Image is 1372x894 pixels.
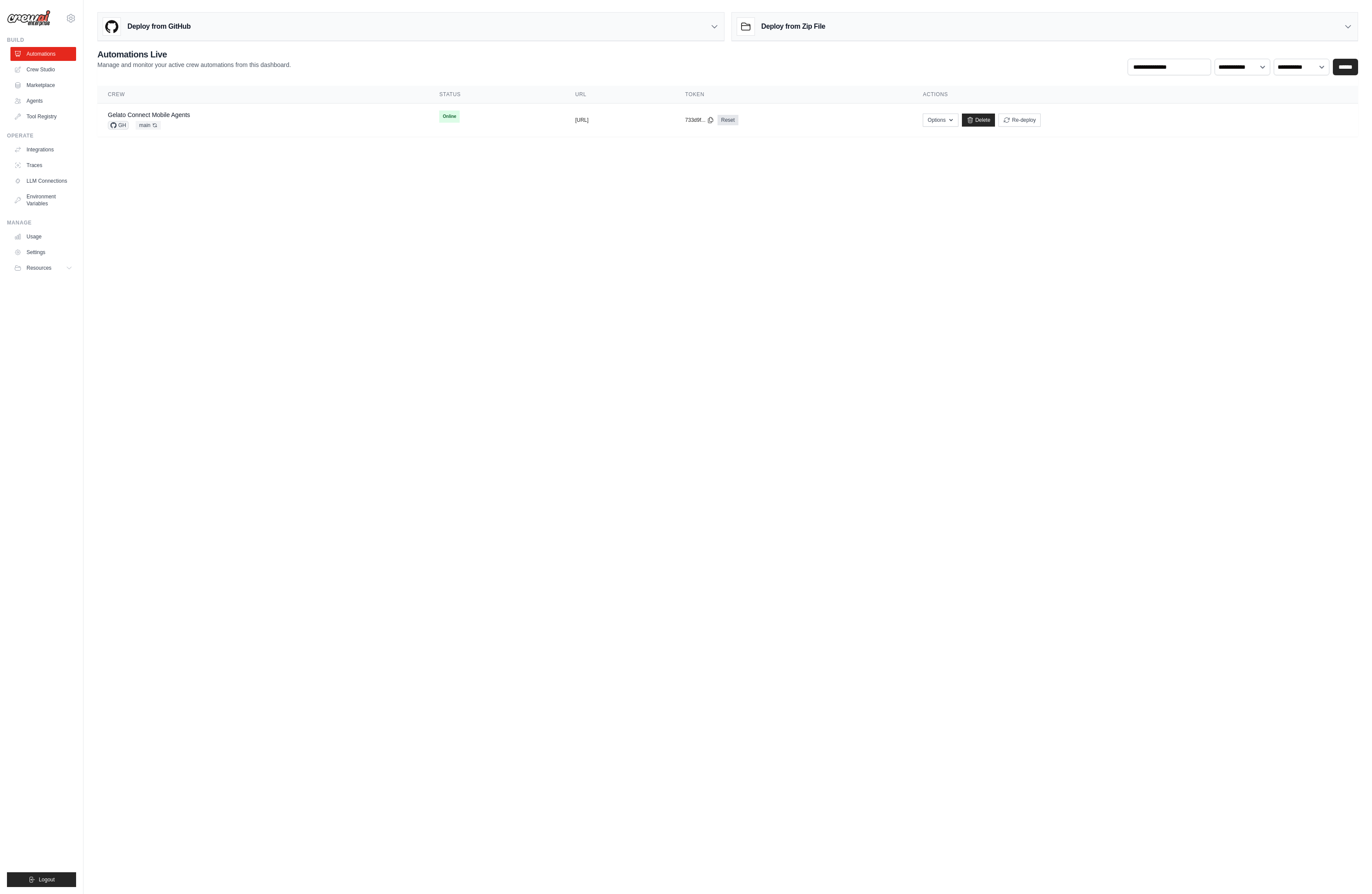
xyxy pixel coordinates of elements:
a: Marketplace [10,78,76,92]
a: Tool Registry [10,110,76,124]
button: Re-deploy [998,114,1041,127]
p: Manage and monitor your active crew automations from this dashboard. [97,60,291,69]
a: Crew Studio [10,63,76,77]
a: Integrations [10,143,76,157]
th: URL [565,86,675,104]
span: main [136,121,161,130]
h2: Automations Live [97,48,291,60]
a: Usage [10,230,76,244]
span: Logout [39,876,55,883]
div: Operate [7,132,76,139]
a: Settings [10,245,76,259]
div: Build [7,37,76,44]
span: GH [108,121,129,130]
button: Options [923,114,958,127]
a: Gelato Connect Mobile Agents [108,111,190,118]
th: Crew [97,86,429,104]
span: Resources [27,265,51,271]
a: Agents [10,94,76,108]
th: Token [675,86,913,104]
a: Reset [718,115,738,125]
img: GitHub Logo [103,18,120,35]
a: LLM Connections [10,174,76,188]
a: Delete [962,114,995,127]
a: Automations [10,47,76,61]
iframe: Chat Widget [1329,852,1372,894]
img: Logo [7,10,50,27]
h3: Deploy from Zip File [761,21,825,32]
th: Actions [912,86,1358,104]
a: Traces [10,158,76,172]
button: Logout [7,872,76,887]
th: Status [429,86,564,104]
button: Resources [10,261,76,275]
div: Manage [7,219,76,226]
a: Environment Variables [10,190,76,211]
button: 733d9f... [685,117,714,124]
h3: Deploy from GitHub [127,21,190,32]
span: Online [439,110,460,123]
